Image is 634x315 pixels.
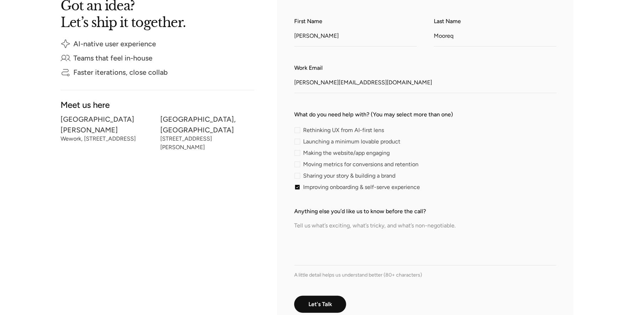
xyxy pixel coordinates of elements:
label: Last Name [434,17,556,26]
span: Making the website/app engaging [303,151,390,155]
div: Teams that feel in-house [73,56,152,61]
input: Let's Talk [294,296,346,313]
div: Faster iterations, close collab [73,70,168,75]
span: Rethinking UX from AI-first lens [303,128,384,132]
div: [GEOGRAPHIC_DATA][PERSON_NAME] [61,117,155,132]
div: [STREET_ADDRESS][PERSON_NAME] [160,137,254,149]
div: AI-native user experience [73,41,156,46]
span: Sharing your story & building a brand [303,174,395,178]
label: Anything else you’d like us to know before the call? [294,207,556,216]
div: A little detail helps us understand better (80+ characters) [294,271,556,279]
span: Improving onboarding & self-serve experience [303,185,420,189]
div: Wework, [STREET_ADDRESS] [61,137,155,141]
label: First Name [294,17,417,26]
input: Enter your work email [294,74,556,93]
input: Enter your first name [294,27,417,47]
span: Moving metrics for conversions and retention [303,162,419,167]
input: Enter your last name [434,27,556,47]
div: [GEOGRAPHIC_DATA], [GEOGRAPHIC_DATA] [160,117,254,132]
span: Launching a minimum lovable product [303,140,400,144]
label: What do you need help with? (You may select more than one) [294,110,556,119]
label: Work Email [294,64,556,72]
div: Meet us here [61,102,254,108]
